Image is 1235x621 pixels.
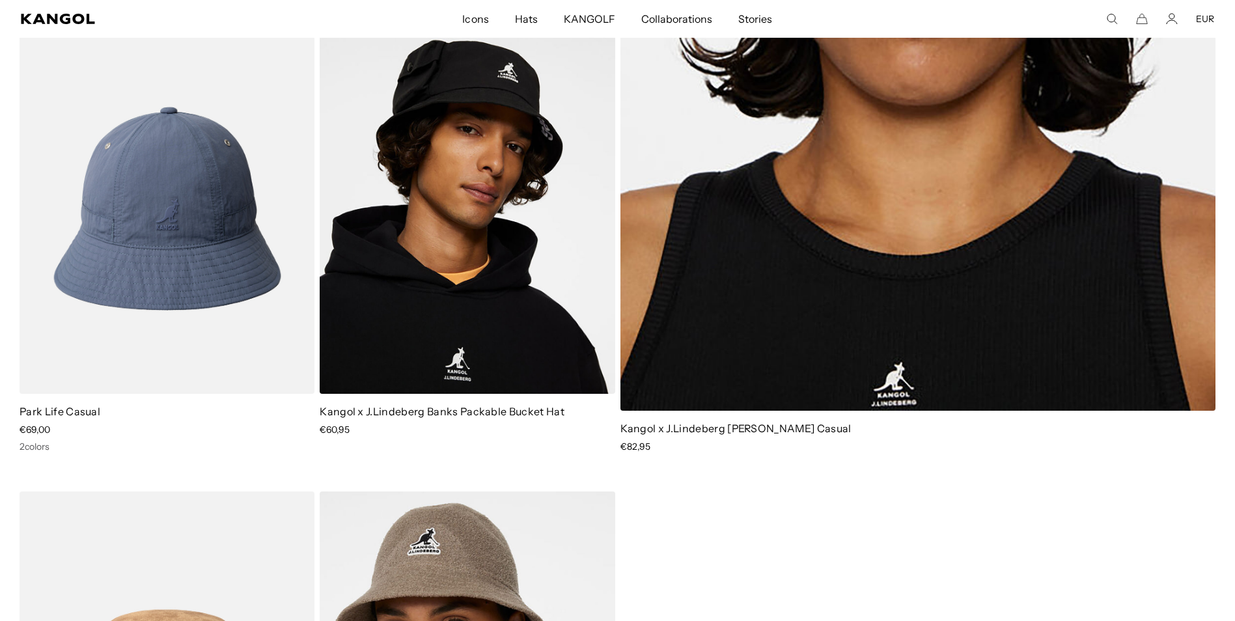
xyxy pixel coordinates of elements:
div: 2 colors [20,441,314,452]
span: €69,00 [20,424,50,435]
img: Park Life Casual [20,23,314,394]
span: €82,95 [620,441,650,452]
button: EUR [1196,13,1214,25]
summary: Search here [1106,13,1118,25]
a: Account [1166,13,1178,25]
a: Kangol [21,14,307,24]
button: Cart [1136,13,1148,25]
span: €60,95 [320,424,350,435]
img: Kangol x J.Lindeberg Banks Packable Bucket Hat [320,23,615,394]
a: Park Life Casual [20,405,100,418]
a: Kangol x J.Lindeberg [PERSON_NAME] Casual [620,422,852,435]
a: Kangol x J.Lindeberg Banks Packable Bucket Hat [320,405,564,418]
